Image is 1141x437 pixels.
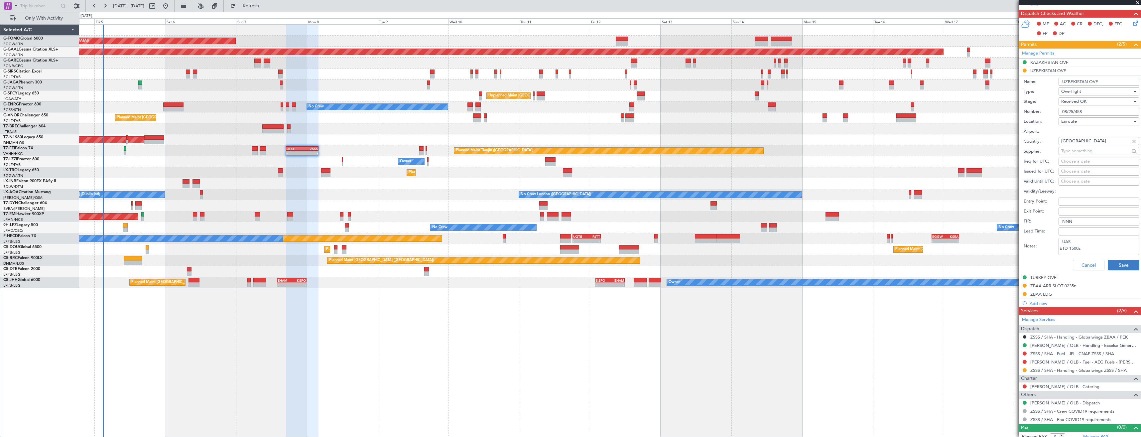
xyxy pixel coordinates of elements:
[1024,78,1059,85] label: Name:
[3,107,21,112] a: EGSS/STN
[661,18,731,24] div: Sat 13
[3,179,16,183] span: LX-INB
[3,234,18,238] span: F-HECD
[3,206,45,211] a: EVRA/[PERSON_NAME]
[1021,307,1038,315] span: Services
[326,244,431,254] div: Planned Maint [GEOGRAPHIC_DATA] ([GEOGRAPHIC_DATA])
[3,91,18,95] span: G-SPCY
[3,250,21,255] a: LFPB/LBG
[1024,138,1059,145] label: Country:
[944,18,1015,24] div: Wed 17
[610,278,624,282] div: EHAM
[1024,118,1059,125] label: Location:
[1030,384,1099,389] a: [PERSON_NAME] / OLB - Catering
[3,267,18,271] span: CS-DTR
[3,74,21,79] a: EGLF/FAB
[3,70,42,73] a: G-SIRSCitation Excel
[3,80,19,84] span: G-JAGA
[278,278,292,282] div: EHAM
[1021,41,1037,49] span: Permits
[3,70,16,73] span: G-SIRS
[1021,375,1037,382] span: Charter
[237,4,265,8] span: Refresh
[1030,283,1076,289] div: ZBAA ARR SLOT 0235z
[587,234,600,238] div: RJTT
[3,239,21,244] a: LFPB/LBG
[94,18,165,24] div: Fri 5
[1021,10,1084,18] span: Dispatch Checks and Weather
[3,80,42,84] a: G-JAGAPhenom 300
[1030,367,1127,373] a: ZSSS / SHA - Handling - Globalwings ZSSS / SHA
[3,223,38,227] a: 9H-LPZLegacy 500
[17,16,70,21] span: Only With Activity
[3,48,58,52] a: G-GAALCessna Citation XLS+
[80,13,92,19] div: [DATE]
[329,255,434,265] div: Planned Maint [GEOGRAPHIC_DATA] ([GEOGRAPHIC_DATA])
[1030,343,1138,348] a: [PERSON_NAME] / OLB - Handling - Eccelsa General Aviation [PERSON_NAME] / OLB
[1059,218,1139,225] input: NNN
[3,278,40,282] a: CS-JHHGlobal 6000
[1043,31,1048,37] span: FP
[946,234,958,238] div: KSEA
[432,222,447,232] div: No Crew
[400,157,411,167] div: Owner
[1024,128,1059,135] label: Airport:
[731,18,802,24] div: Sun 14
[1073,260,1104,270] button: Cancel
[1060,21,1066,28] span: AC
[1024,208,1059,215] label: Exit Point:
[236,18,307,24] div: Sun 7
[287,151,302,155] div: -
[3,234,36,238] a: F-HECDFalcon 7X
[287,147,302,151] div: LIEO
[587,239,600,243] div: -
[1024,168,1059,175] label: Issued for UTC:
[1117,307,1127,314] span: (2/6)
[590,18,661,24] div: Fri 12
[895,244,1000,254] div: Planned Maint [GEOGRAPHIC_DATA] ([GEOGRAPHIC_DATA])
[1030,359,1138,365] a: [PERSON_NAME] / OLB - Fuel - AEG Fuels - [PERSON_NAME] / OLB
[1024,188,1059,195] label: Validity/Leeway:
[456,146,533,156] div: Planned Maint Tianjin ([GEOGRAPHIC_DATA])
[1024,158,1059,165] label: Req for UTC:
[521,190,591,200] div: No Crew London ([GEOGRAPHIC_DATA])
[3,59,58,63] a: G-GARECessna Citation XLS+
[3,151,23,156] a: VHHH/HKG
[873,18,944,24] div: Tue 16
[3,129,18,134] a: LTBA/ISL
[3,190,51,194] a: LX-AOACitation Mustang
[1108,260,1139,270] button: Save
[596,283,610,287] div: -
[448,18,519,24] div: Wed 10
[3,42,23,47] a: EGGW/LTN
[3,173,23,178] a: EGGW/LTN
[3,140,24,145] a: DNMM/LOS
[596,278,610,282] div: KSFO
[1030,351,1114,357] a: ZSSS / SHA - Fuel - JFI - CNAF ZSSS / SHA
[3,85,23,90] a: EGGW/LTN
[1061,168,1137,175] div: Choose a date
[3,53,23,58] a: EGGW/LTN
[3,64,23,69] a: EGNR/CEG
[1093,21,1103,28] span: DFC,
[1024,218,1059,225] label: FIR:
[3,113,20,117] span: G-VNOR
[1024,178,1059,185] label: Valid Until UTC:
[1061,118,1077,124] span: Enroute
[1117,41,1127,48] span: (2/5)
[302,151,318,155] div: -
[3,168,18,172] span: LX-TRO
[1061,178,1137,185] div: Choose a date
[1024,98,1059,105] label: Stage:
[610,283,624,287] div: -
[1022,50,1054,57] a: Manage Permits
[3,228,23,233] a: LFMD/CEQ
[1059,31,1065,37] span: DP
[3,256,18,260] span: CS-RRC
[3,278,18,282] span: CS-JHH
[3,118,21,123] a: EGLF/FAB
[1021,325,1039,333] span: Dispatch
[3,245,19,249] span: CS-DOU
[1117,424,1127,431] span: (0/0)
[1077,21,1082,28] span: CR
